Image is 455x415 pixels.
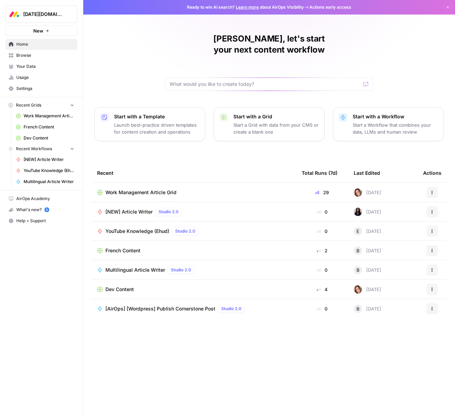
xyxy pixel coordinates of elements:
[16,74,74,81] span: Usage
[105,189,177,196] span: Work Management Article Grid
[46,208,48,211] text: 5
[6,72,77,83] a: Usage
[16,196,74,202] span: AirOps Academy
[6,83,77,94] a: Settings
[16,63,74,70] span: Your Data
[105,247,140,254] span: French Content
[354,227,381,235] div: [DATE]
[236,4,259,10] a: Learn more
[94,107,205,141] button: Start with a TemplateLaunch best-practice driven templates for content creation and operations
[6,144,77,154] button: Recent Workflows
[423,163,441,182] div: Actions
[302,189,343,196] div: 29
[97,208,291,216] a: [NEW] Article WriterStudio 2.0
[24,124,74,130] span: French Content
[8,8,20,20] img: Monday.com Logo
[302,267,343,273] div: 0
[105,267,165,273] span: Multilingual Article Writer
[233,121,319,135] p: Start a Grid with data from your CMS or create a blank one
[221,306,241,312] span: Studio 2.0
[16,85,74,92] span: Settings
[13,154,77,165] a: [NEW] Article Writer
[353,113,438,120] p: Start with a Workflow
[16,218,74,224] span: Help + Support
[114,121,199,135] p: Launch best-practice driven templates for content creation and operations
[16,41,74,47] span: Home
[6,100,77,110] button: Recent Grids
[302,208,343,215] div: 0
[354,285,362,294] img: f4j2a8gdehmfhxivamqs4zmc90qq
[6,205,77,215] div: What's new?
[171,267,191,273] span: Studio 2.0
[44,207,49,212] a: 5
[13,121,77,133] a: French Content
[170,81,360,88] input: What would you like to create today?
[16,52,74,58] span: Browse
[6,193,77,204] a: AirOps Academy
[6,39,77,50] a: Home
[357,267,360,273] span: B
[354,208,381,216] div: [DATE]
[357,305,360,312] span: B
[357,228,359,235] span: E
[309,4,351,10] span: Actions early access
[187,4,304,10] span: Ready to win AI search? about AirOps Visibility
[23,11,65,18] span: [DATE][DOMAIN_NAME]
[354,266,381,274] div: [DATE]
[6,6,77,23] button: Workspace: Monday.com
[302,247,343,254] div: 2
[97,189,291,196] a: Work Management Article Grid
[6,204,77,215] button: What's new? 5
[6,26,77,36] button: New
[233,113,319,120] p: Start with a Grid
[302,228,343,235] div: 0
[354,246,381,255] div: [DATE]
[357,247,360,254] span: B
[354,188,381,197] div: [DATE]
[302,286,343,293] div: 4
[13,133,77,144] a: Dev Content
[24,113,74,119] span: Work Management Article Grid
[6,61,77,72] a: Your Data
[354,285,381,294] div: [DATE]
[13,176,77,187] a: Multilingual Article Writer
[354,208,362,216] img: rox323kbkgutb4wcij4krxobkpon
[158,209,179,215] span: Studio 2.0
[16,102,41,108] span: Recent Grids
[105,228,169,235] span: YouTube Knowledge (Ehud)
[97,163,291,182] div: Recent
[354,188,362,197] img: f4j2a8gdehmfhxivamqs4zmc90qq
[24,135,74,141] span: Dev Content
[6,50,77,61] a: Browse
[165,33,373,55] h1: [PERSON_NAME], let's start your next content workflow
[353,121,438,135] p: Start a Workflow that combines your data, LLMs and human review
[13,165,77,176] a: YouTube Knowledge (Ehud)
[97,266,291,274] a: Multilingual Article WriterStudio 2.0
[97,305,291,313] a: [AirOps] [Wordpress] Publish Cornerstone PostStudio 2.0
[214,107,325,141] button: Start with a GridStart a Grid with data from your CMS or create a blank one
[105,305,215,312] span: [AirOps] [Wordpress] Publish Cornerstone Post
[302,305,343,312] div: 0
[16,146,52,152] span: Recent Workflows
[302,163,337,182] div: Total Runs (7d)
[97,227,291,235] a: YouTube Knowledge (Ehud)Studio 2.0
[105,286,134,293] span: Dev Content
[6,215,77,226] button: Help + Support
[175,228,195,234] span: Studio 2.0
[354,163,380,182] div: Last Edited
[24,168,74,174] span: YouTube Knowledge (Ehud)
[24,179,74,185] span: Multilingual Article Writer
[97,247,291,254] a: French Content
[13,110,77,121] a: Work Management Article Grid
[354,305,381,313] div: [DATE]
[114,113,199,120] p: Start with a Template
[97,286,291,293] a: Dev Content
[333,107,444,141] button: Start with a WorkflowStart a Workflow that combines your data, LLMs and human review
[105,208,153,215] span: [NEW] Article Writer
[24,156,74,163] span: [NEW] Article Writer
[33,27,43,34] span: New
